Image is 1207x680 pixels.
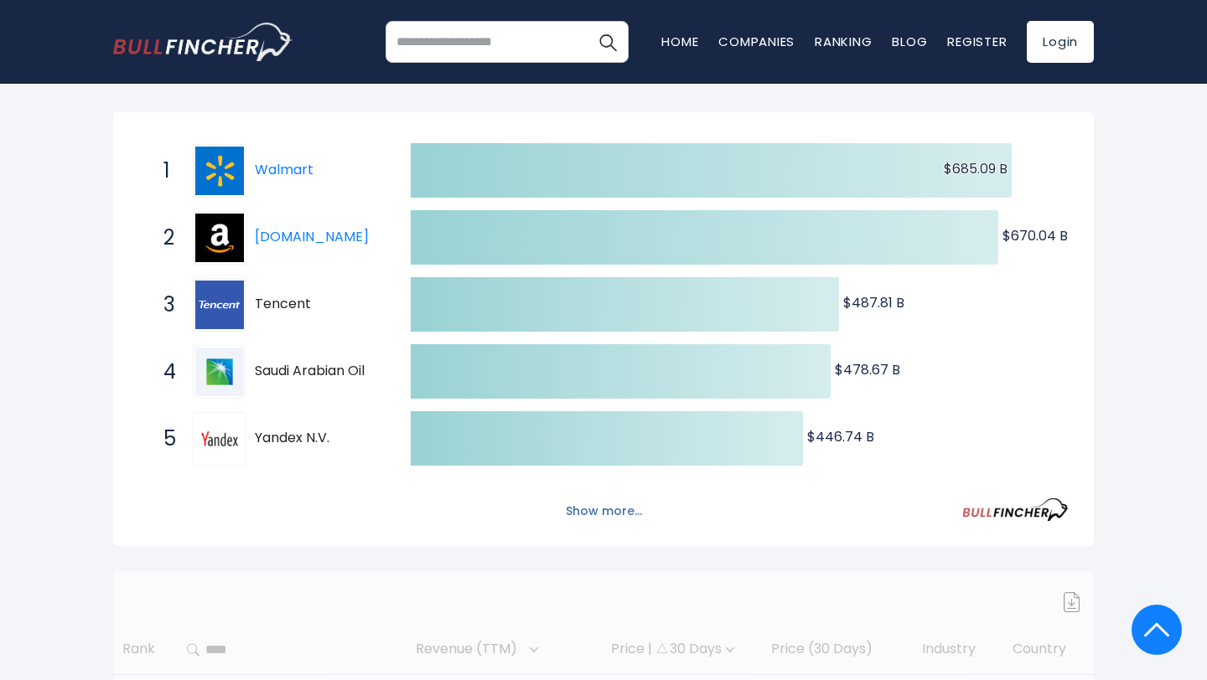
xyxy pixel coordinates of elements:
a: Register [947,33,1007,50]
a: Go to homepage [113,23,293,61]
text: $478.67 B [835,360,900,379]
span: Yandex N.V. [255,430,381,447]
text: $487.81 B [843,293,904,312]
img: Saudi Arabian Oil [195,348,244,396]
a: Login [1027,21,1094,63]
button: Show more... [556,497,652,525]
a: Ranking [815,33,872,50]
a: Amazon.com [193,211,255,265]
img: bullfincher logo [113,23,293,61]
text: $446.74 B [807,427,874,446]
p: The following shows the ranking of the largest Global companies by revenue(TTM). The top-ranking ... [113,50,1094,85]
button: Search [587,21,629,63]
a: [DOMAIN_NAME] [255,227,369,246]
a: Companies [718,33,795,50]
a: Walmart [193,144,255,198]
span: 4 [155,358,172,386]
span: Saudi Arabian Oil [255,363,381,380]
span: 2 [155,224,172,252]
text: $670.04 B [1002,226,1068,245]
a: Walmart [255,160,313,179]
text: $685.09 B [944,159,1008,178]
a: Home [661,33,698,50]
span: 1 [155,157,172,185]
img: Yandex N.V. [195,415,244,463]
span: 3 [155,291,172,319]
img: Walmart [195,147,244,195]
img: Amazon.com [195,214,244,262]
a: Blog [892,33,927,50]
span: Tencent [255,296,381,313]
img: Tencent [195,281,244,329]
span: 5 [155,425,172,453]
